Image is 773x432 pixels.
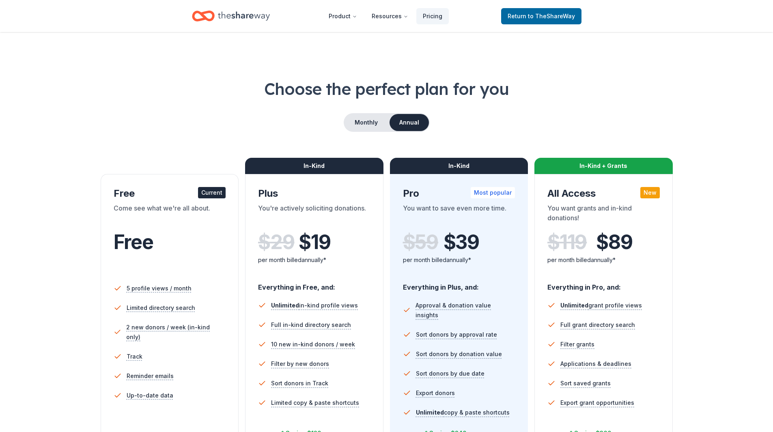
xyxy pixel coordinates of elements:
[560,340,594,349] span: Filter grants
[560,302,588,309] span: Unlimited
[416,388,455,398] span: Export donors
[271,320,351,330] span: Full in-kind directory search
[560,378,611,388] span: Sort saved grants
[444,231,479,254] span: $ 39
[547,203,660,226] div: You want grants and in-kind donations!
[127,371,174,381] span: Reminder emails
[245,158,383,174] div: In-Kind
[508,11,575,21] span: Return
[416,330,497,340] span: Sort donors by approval rate
[534,158,673,174] div: In-Kind + Grants
[403,187,515,200] div: Pro
[390,158,528,174] div: In-Kind
[126,322,226,342] span: 2 new donors / week (in-kind only)
[271,378,328,388] span: Sort donors in Track
[471,187,515,198] div: Most popular
[271,359,329,369] span: Filter by new donors
[365,8,415,24] button: Resources
[114,203,226,226] div: Come see what we're all about.
[390,114,429,131] button: Annual
[528,13,575,19] span: to TheShareWay
[560,359,631,369] span: Applications & deadlines
[403,275,515,292] div: Everything in Plus, and:
[640,187,660,198] div: New
[127,303,195,313] span: Limited directory search
[345,114,388,131] button: Monthly
[271,398,359,408] span: Limited copy & paste shortcuts
[271,340,355,349] span: 10 new in-kind donors / week
[596,231,632,254] span: $ 89
[114,187,226,200] div: Free
[416,409,444,416] span: Unlimited
[322,8,364,24] button: Product
[547,275,660,292] div: Everything in Pro, and:
[501,8,581,24] a: Returnto TheShareWay
[403,203,515,226] div: You want to save even more time.
[258,203,370,226] div: You're actively soliciting donations.
[560,302,642,309] span: grant profile views
[127,391,173,400] span: Up-to-date data
[403,255,515,265] div: per month billed annually*
[416,369,484,378] span: Sort donors by due date
[560,398,634,408] span: Export grant opportunities
[416,349,502,359] span: Sort donors by donation value
[416,8,449,24] a: Pricing
[547,255,660,265] div: per month billed annually*
[547,187,660,200] div: All Access
[127,284,192,293] span: 5 profile views / month
[416,301,515,320] span: Approval & donation value insights
[258,187,370,200] div: Plus
[198,187,226,198] div: Current
[299,231,330,254] span: $ 19
[32,77,741,100] h1: Choose the perfect plan for you
[258,275,370,292] div: Everything in Free, and:
[322,6,449,26] nav: Main
[127,352,142,361] span: Track
[271,302,299,309] span: Unlimited
[258,255,370,265] div: per month billed annually*
[114,230,153,254] span: Free
[271,302,358,309] span: in-kind profile views
[416,409,510,416] span: copy & paste shortcuts
[192,6,270,26] a: Home
[560,320,635,330] span: Full grant directory search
